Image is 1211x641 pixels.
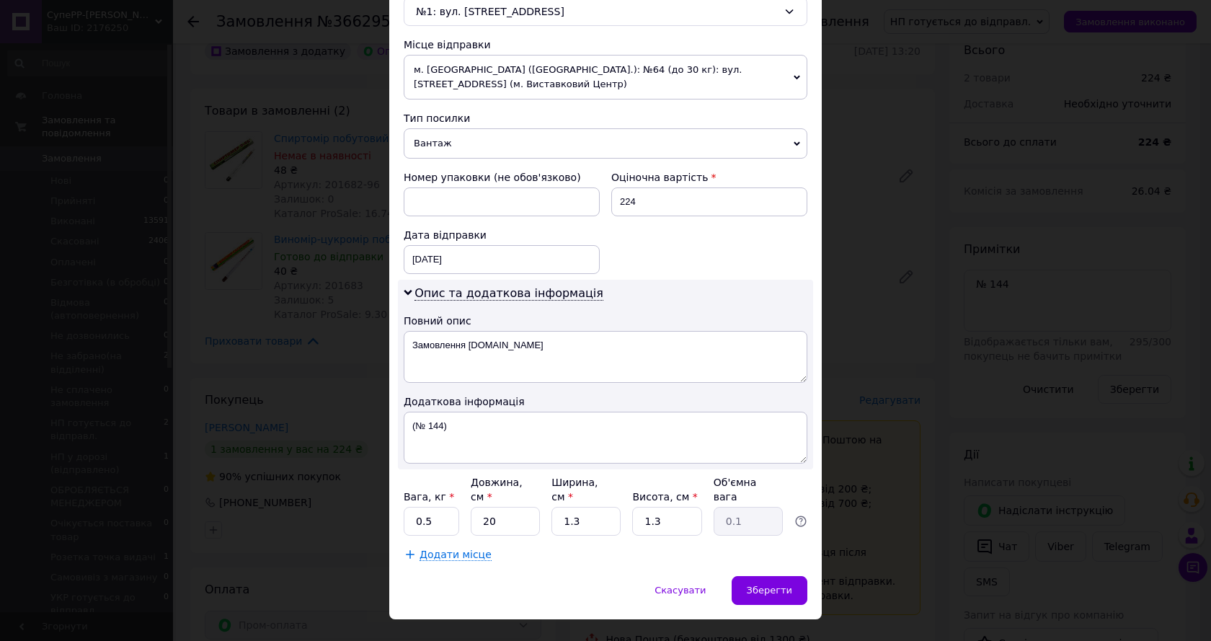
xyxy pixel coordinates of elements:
span: Вантаж [404,128,807,159]
span: Тип посилки [404,112,470,124]
span: Опис та додаткова інформація [414,286,603,301]
div: Об'ємна вага [714,475,783,504]
span: Місце відправки [404,39,491,50]
span: Скасувати [655,585,706,596]
span: Додати місце [420,549,492,561]
div: Номер упаковки (не обов'язково) [404,170,600,185]
span: м. [GEOGRAPHIC_DATA] ([GEOGRAPHIC_DATA].): №64 (до 30 кг): вул. [STREET_ADDRESS] (м. Виставковий ... [404,55,807,100]
textarea: Замовлення [DOMAIN_NAME] [404,331,807,383]
div: Додаткова інформація [404,394,807,409]
label: Вага, кг [404,491,454,503]
label: Довжина, см [471,477,523,503]
span: Зберегти [747,585,792,596]
textarea: (№ 144) [404,412,807,464]
div: Повний опис [404,314,807,328]
label: Висота, см [632,491,697,503]
label: Ширина, см [551,477,598,503]
div: Дата відправки [404,228,600,242]
div: Оціночна вартість [611,170,807,185]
